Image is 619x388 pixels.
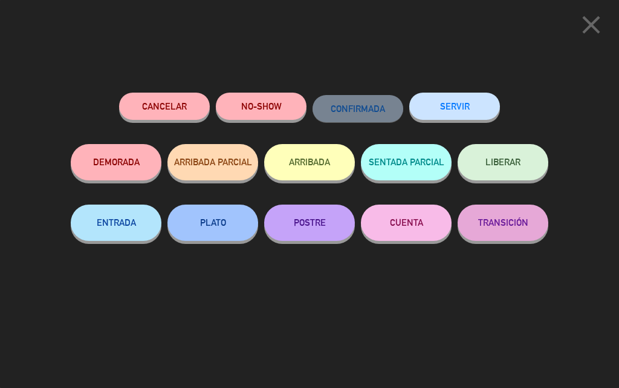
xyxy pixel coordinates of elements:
[167,205,258,241] button: PLATO
[71,205,161,241] button: ENTRADA
[331,104,385,114] span: CONFIRMADA
[119,93,210,120] button: Cancelar
[409,93,500,120] button: SERVIR
[167,144,258,180] button: ARRIBADA PARCIAL
[572,9,610,45] button: close
[458,144,548,180] button: LIBERAR
[361,144,452,180] button: SENTADA PARCIAL
[458,205,548,241] button: TRANSICIÓN
[174,157,252,167] span: ARRIBADA PARCIAL
[71,144,161,180] button: DEMORADA
[576,10,606,40] i: close
[216,93,306,120] button: NO-SHOW
[485,157,520,167] span: LIBERAR
[264,144,355,180] button: ARRIBADA
[313,95,403,122] button: CONFIRMADA
[361,205,452,241] button: CUENTA
[264,205,355,241] button: POSTRE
